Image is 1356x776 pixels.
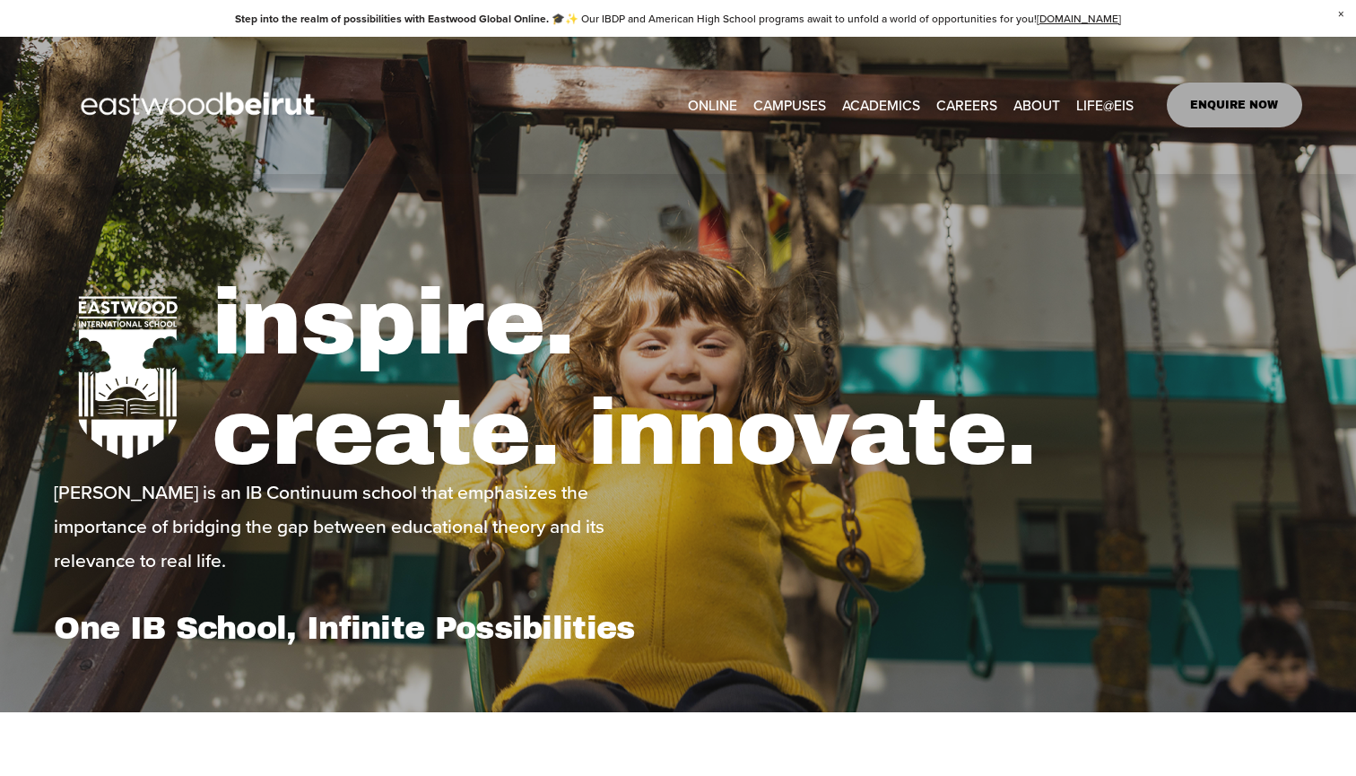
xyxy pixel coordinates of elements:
[1013,92,1060,119] a: folder dropdown
[1037,11,1121,26] a: [DOMAIN_NAME]
[1076,92,1134,119] a: folder dropdown
[688,92,737,119] a: ONLINE
[212,268,1302,490] h1: inspire. create. innovate.
[54,59,346,151] img: EastwoodIS Global Site
[54,609,673,647] h1: One IB School, Infinite Possibilities
[1013,92,1060,118] span: ABOUT
[753,92,826,118] span: CAMPUSES
[753,92,826,119] a: folder dropdown
[1076,92,1134,118] span: LIFE@EIS
[842,92,920,119] a: folder dropdown
[842,92,920,118] span: ACADEMICS
[54,475,673,578] p: [PERSON_NAME] is an IB Continuum school that emphasizes the importance of bridging the gap betwee...
[1167,83,1302,127] a: ENQUIRE NOW
[936,92,997,119] a: CAREERS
